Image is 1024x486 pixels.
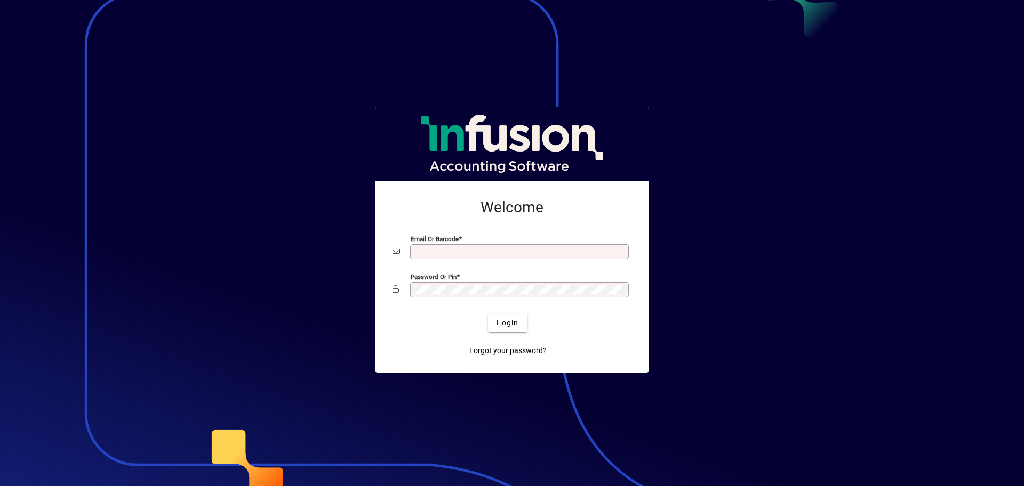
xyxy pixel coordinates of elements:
[497,317,518,329] span: Login
[393,198,631,217] h2: Welcome
[411,235,459,243] mat-label: Email or Barcode
[411,273,457,281] mat-label: Password or Pin
[469,345,547,356] span: Forgot your password?
[465,341,551,360] a: Forgot your password?
[488,313,527,332] button: Login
